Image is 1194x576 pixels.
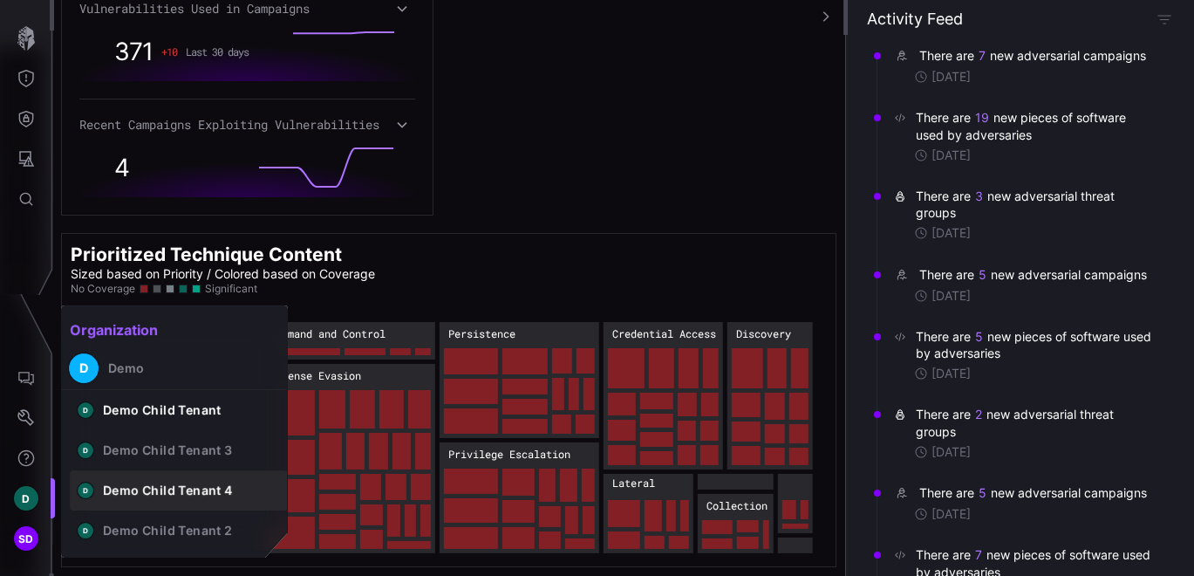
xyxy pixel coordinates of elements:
span: D [79,357,88,379]
div: Demo Child Tenant 2 [103,523,233,538]
button: DDemo Child Tenant [70,390,288,430]
div: Demo [108,360,145,376]
button: DDemo Child Tenant 4 [70,470,288,511]
span: D [83,525,88,537]
button: DDemo Child Tenant 2 [70,511,288,551]
button: DDemo [61,347,288,389]
span: D [83,484,88,497]
button: DDemo Child Tenant 3 [70,430,288,470]
span: D [83,404,88,416]
div: Demo Child Tenant 3 [103,442,233,458]
span: D [83,444,88,456]
h2: Organization [61,312,288,347]
div: Demo Child Tenant 4 [103,483,233,498]
div: Demo Child Tenant [103,402,222,418]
